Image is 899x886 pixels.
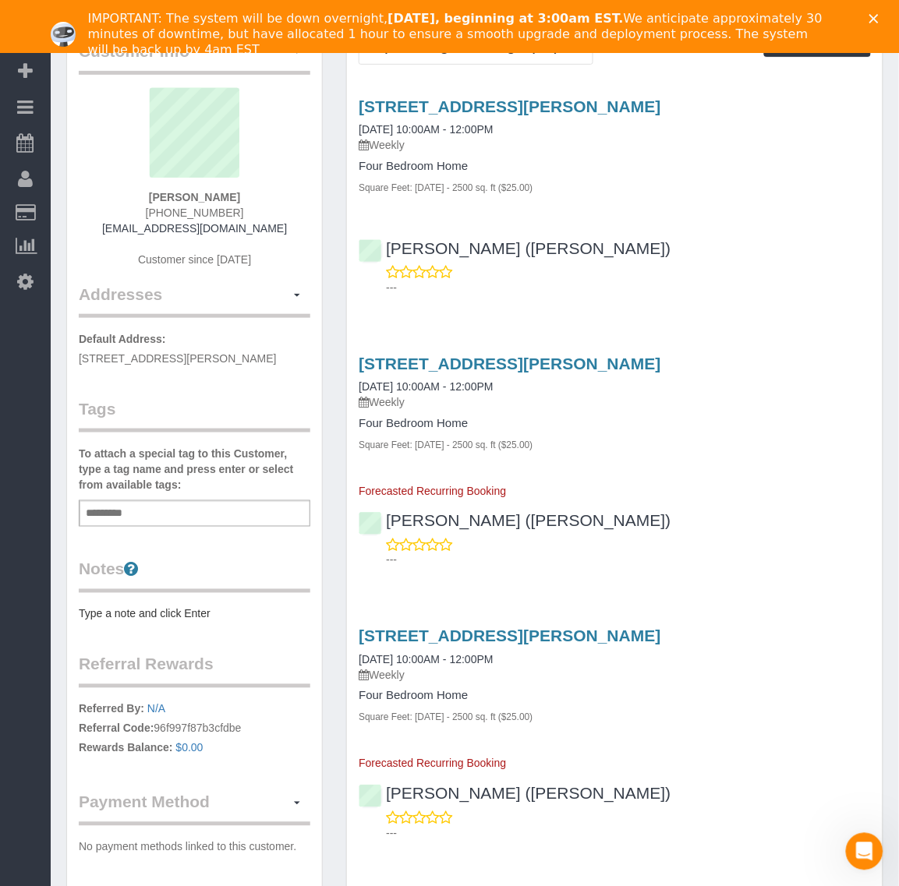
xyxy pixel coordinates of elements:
[79,352,277,365] span: [STREET_ADDRESS][PERSON_NAME]
[359,439,533,450] small: Square Feet: [DATE] - 2500 sq. ft ($25.00)
[79,40,310,75] legend: Customer Info
[149,191,240,203] strong: [PERSON_NAME]
[359,627,660,645] a: [STREET_ADDRESS][PERSON_NAME]
[79,558,310,593] legend: Notes
[79,839,310,855] p: No payment methods linked to this customer.
[388,11,623,26] b: [DATE], beginning at 3:00am EST.
[51,22,76,47] img: Profile image for Ellie
[79,721,154,736] label: Referral Code:
[147,703,165,715] a: N/A
[359,137,871,153] p: Weekly
[79,701,310,760] p: 96f997f87b3cfdbe
[359,654,493,666] a: [DATE] 10:00AM - 12:00PM
[88,11,824,58] div: IMPORTANT: The system will be down overnight, We anticipate approximately 30 minutes of downtime,...
[359,668,871,683] p: Weekly
[359,690,871,703] h4: Four Bedroom Home
[79,397,310,432] legend: Tags
[359,512,671,530] a: [PERSON_NAME] ([PERSON_NAME])
[79,606,310,622] pre: Type a note and click Enter
[359,417,871,430] h4: Four Bedroom Home
[79,446,310,492] label: To attach a special tag to this Customer, type a tag name and press enter or select from availabl...
[359,239,671,257] a: [PERSON_NAME] ([PERSON_NAME])
[79,331,166,347] label: Default Address:
[79,791,310,826] legend: Payment Method
[359,123,493,136] a: [DATE] 10:00AM - 12:00PM
[176,742,204,754] a: $0.00
[869,14,885,23] div: Close
[359,355,660,372] a: [STREET_ADDRESS][PERSON_NAME]
[386,826,871,842] p: ---
[359,380,493,393] a: [DATE] 10:00AM - 12:00PM
[138,253,251,266] span: Customer since [DATE]
[359,182,533,193] small: Square Feet: [DATE] - 2500 sq. ft ($25.00)
[359,394,871,410] p: Weekly
[79,701,144,717] label: Referred By:
[79,653,310,688] legend: Referral Rewards
[359,712,533,723] small: Square Feet: [DATE] - 2500 sq. ft ($25.00)
[359,485,506,497] span: Forecasted Recurring Booking
[79,740,173,756] label: Rewards Balance:
[846,833,883,870] iframe: Intercom live chat
[359,97,660,115] a: [STREET_ADDRESS][PERSON_NAME]
[386,280,871,295] p: ---
[146,206,244,219] span: [PHONE_NUMBER]
[102,222,287,235] a: [EMAIL_ADDRESS][DOMAIN_NAME]
[359,757,506,770] span: Forecasted Recurring Booking
[386,552,871,568] p: ---
[359,160,871,173] h4: Four Bedroom Home
[359,785,671,803] a: [PERSON_NAME] ([PERSON_NAME])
